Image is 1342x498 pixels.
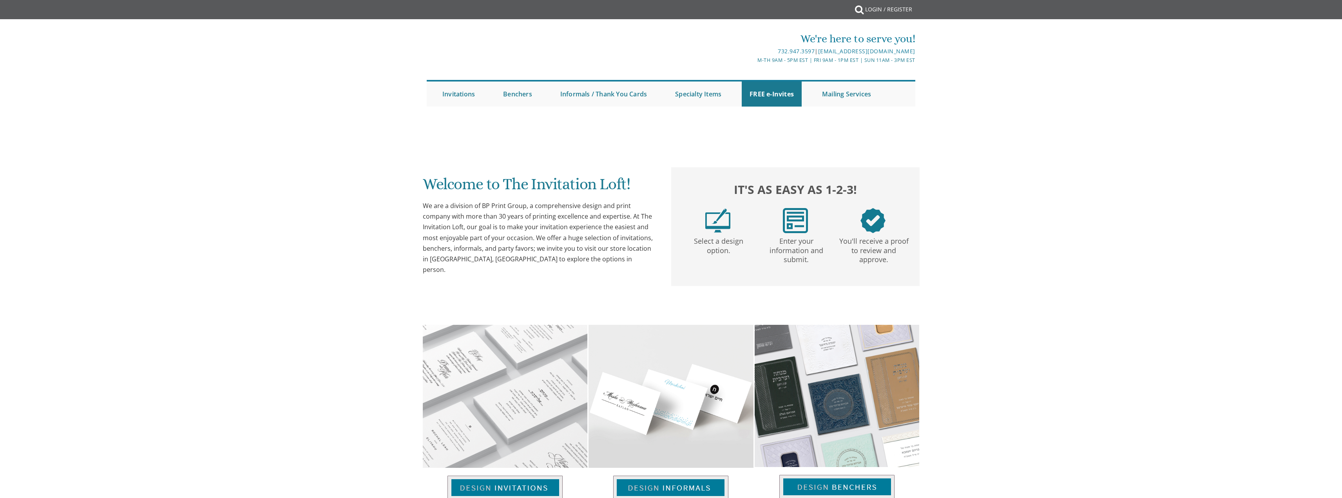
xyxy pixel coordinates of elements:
[679,181,912,198] h2: It's as easy as 1-2-3!
[423,176,656,199] h1: Welcome to The Invitation Loft!
[783,208,808,233] img: step2.png
[860,208,886,233] img: step3.png
[778,47,815,55] a: 732.947.3597
[681,233,756,255] p: Select a design option.
[818,47,915,55] a: [EMAIL_ADDRESS][DOMAIN_NAME]
[814,81,879,107] a: Mailing Services
[590,47,915,56] div: |
[423,201,656,275] div: We are a division of BP Print Group, a comprehensive design and print company with more than 30 y...
[759,233,833,264] p: Enter your information and submit.
[590,31,915,47] div: We're here to serve you!
[495,81,540,107] a: Benchers
[435,81,483,107] a: Invitations
[837,233,911,264] p: You'll receive a proof to review and approve.
[590,56,915,64] div: M-Th 9am - 5pm EST | Fri 9am - 1pm EST | Sun 11am - 3pm EST
[552,81,655,107] a: Informals / Thank You Cards
[667,81,729,107] a: Specialty Items
[742,81,802,107] a: FREE e-Invites
[705,208,730,233] img: step1.png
